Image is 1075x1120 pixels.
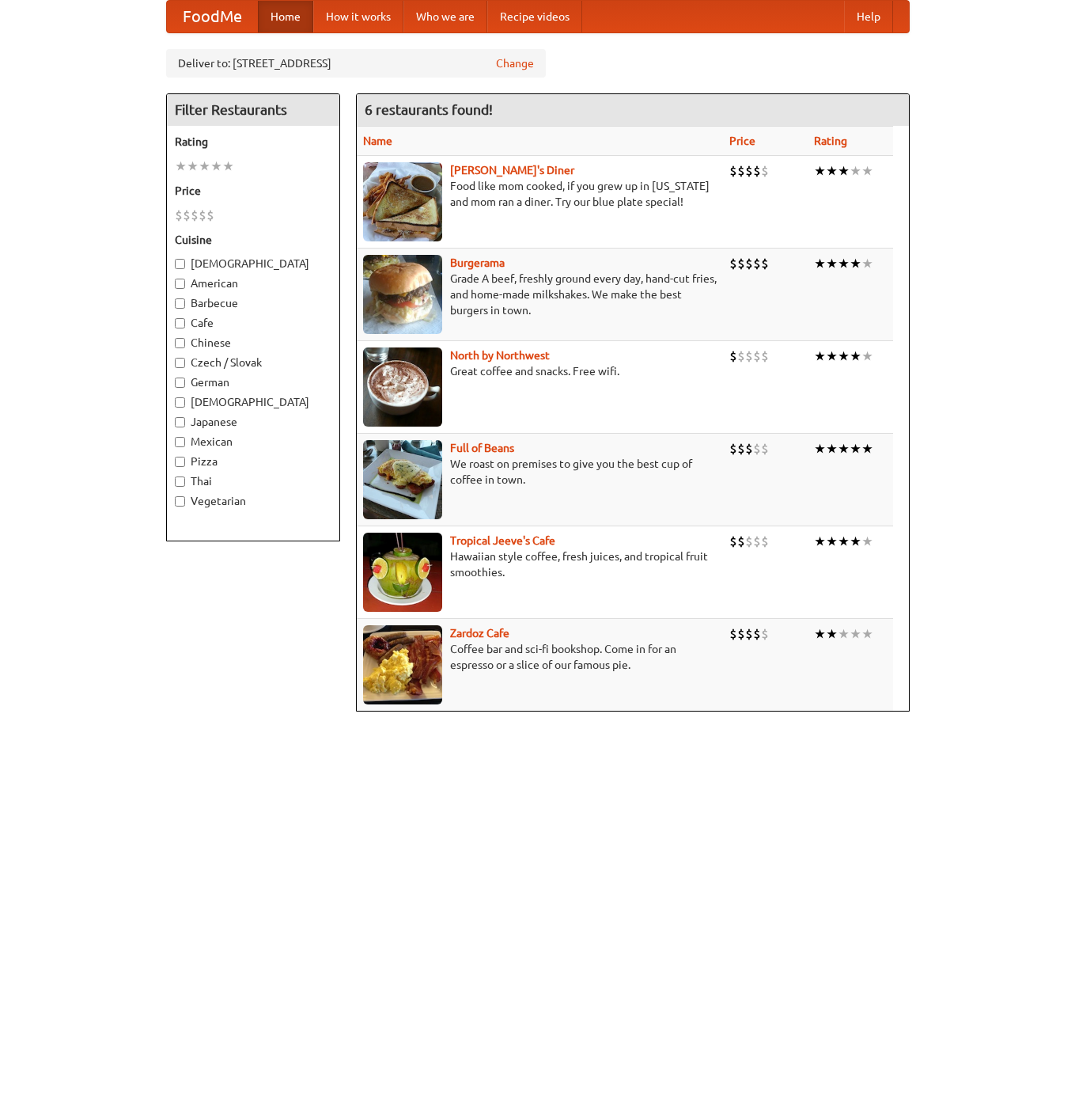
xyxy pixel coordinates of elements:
[313,1,403,32] a: How it works
[167,1,258,32] a: FoodMe
[363,533,442,612] img: jeeves.jpg
[175,315,331,331] label: Cafe
[737,440,745,457] li: $
[175,358,185,368] input: Czech / Slovak
[826,625,838,643] li: ★
[729,625,737,643] li: $
[175,134,331,150] h5: Rating
[199,158,210,175] li: ★
[826,440,838,457] li: ★
[753,162,761,180] li: $
[826,347,838,365] li: ★
[175,437,185,447] input: Mexican
[753,533,761,550] li: $
[737,625,745,643] li: $
[814,625,826,643] li: ★
[175,295,331,311] label: Barbecue
[175,259,185,269] input: [DEMOGRAPHIC_DATA]
[729,255,737,272] li: $
[365,102,493,117] ng-pluralize: 6 restaurants found!
[814,440,826,457] li: ★
[175,397,185,408] input: [DEMOGRAPHIC_DATA]
[850,255,861,272] li: ★
[729,440,737,457] li: $
[175,496,185,507] input: Vegetarian
[206,207,214,224] li: $
[175,183,331,199] h5: Price
[814,255,826,272] li: ★
[183,207,191,224] li: $
[861,347,873,365] li: ★
[167,94,339,126] h4: Filter Restaurants
[222,158,234,175] li: ★
[450,256,505,269] a: Burgerama
[761,347,769,365] li: $
[363,625,442,704] img: zardoz.jpg
[175,338,185,348] input: Chinese
[363,549,717,580] p: Hawaiian style coffee, fresh juices, and tropical fruit smoothies.
[745,255,753,272] li: $
[258,1,313,32] a: Home
[814,347,826,365] li: ★
[175,207,183,224] li: $
[403,1,487,32] a: Who we are
[175,374,331,390] label: German
[761,162,769,180] li: $
[814,162,826,180] li: ★
[363,135,392,147] a: Name
[496,55,534,71] a: Change
[753,625,761,643] li: $
[363,363,717,379] p: Great coffee and snacks. Free wifi.
[166,49,546,78] div: Deliver to: [STREET_ADDRESS]
[175,454,331,469] label: Pizza
[363,347,442,427] img: north.jpg
[175,318,185,328] input: Cafe
[450,627,509,640] a: Zardoz Cafe
[363,255,442,334] img: burgerama.jpg
[826,533,838,550] li: ★
[450,534,555,547] a: Tropical Jeeve's Cafe
[826,255,838,272] li: ★
[450,164,574,177] a: [PERSON_NAME]'s Diner
[363,641,717,673] p: Coffee bar and sci-fi bookshop. Come in for an espresso or a slice of our famous pie.
[850,440,861,457] li: ★
[175,298,185,309] input: Barbecue
[450,349,550,362] a: North by Northwest
[861,255,873,272] li: ★
[814,533,826,550] li: ★
[814,135,847,147] a: Rating
[175,476,185,487] input: Thai
[826,162,838,180] li: ★
[450,442,514,454] a: Full of Beans
[729,135,755,147] a: Price
[861,625,873,643] li: ★
[175,158,187,175] li: ★
[838,347,850,365] li: ★
[175,275,331,291] label: American
[745,347,753,365] li: $
[737,255,745,272] li: $
[175,335,331,351] label: Chinese
[861,533,873,550] li: ★
[761,625,769,643] li: $
[850,347,861,365] li: ★
[363,178,717,210] p: Food like mom cooked, if you grew up in [US_STATE] and mom ran a diner. Try our blue plate special!
[761,533,769,550] li: $
[745,162,753,180] li: $
[175,256,331,271] label: [DEMOGRAPHIC_DATA]
[210,158,222,175] li: ★
[175,457,185,467] input: Pizza
[175,394,331,410] label: [DEMOGRAPHIC_DATA]
[737,533,745,550] li: $
[838,255,850,272] li: ★
[745,533,753,550] li: $
[737,162,745,180] li: $
[175,378,185,388] input: German
[745,625,753,643] li: $
[753,255,761,272] li: $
